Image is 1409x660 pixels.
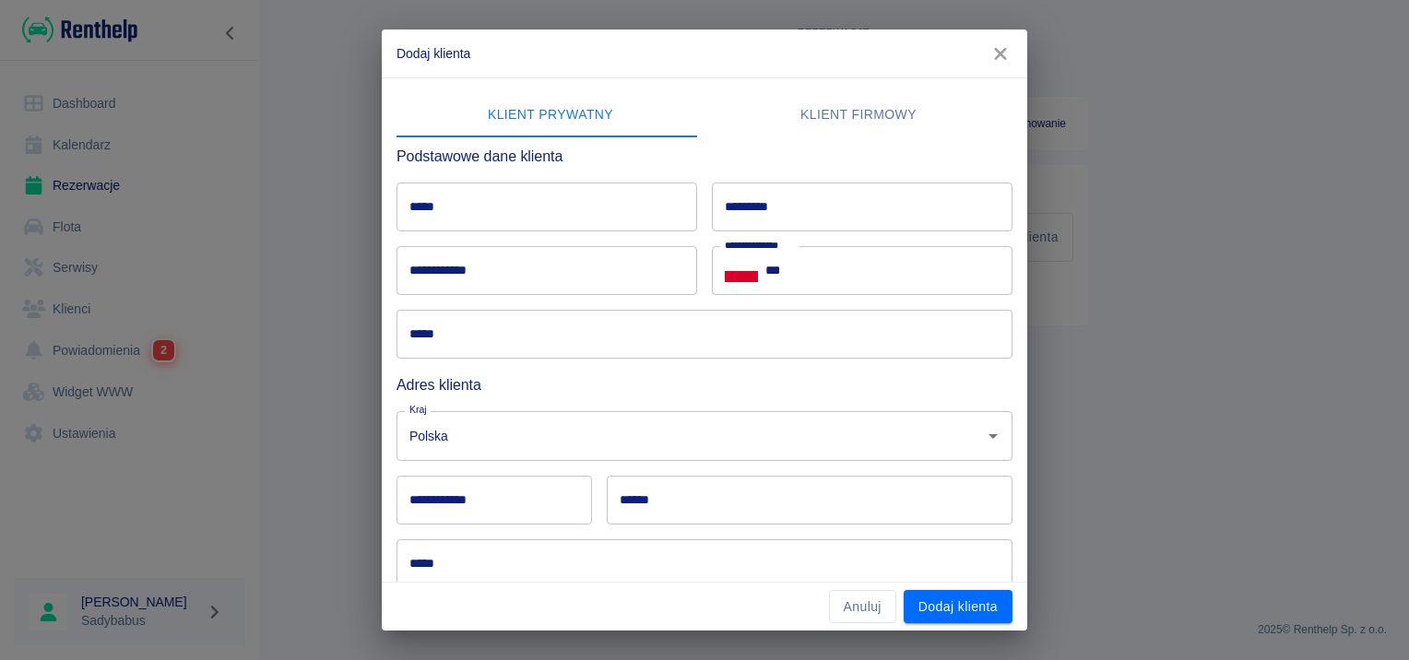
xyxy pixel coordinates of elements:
[382,29,1027,77] h2: Dodaj klienta
[397,93,1012,137] div: lab API tabs example
[409,403,427,417] label: Kraj
[397,93,704,137] button: Klient prywatny
[980,423,1006,449] button: Otwórz
[829,590,896,624] button: Anuluj
[904,590,1012,624] button: Dodaj klienta
[397,145,1012,168] h6: Podstawowe dane klienta
[397,373,1012,396] h6: Adres klienta
[725,257,758,285] button: Select country
[704,93,1012,137] button: Klient firmowy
